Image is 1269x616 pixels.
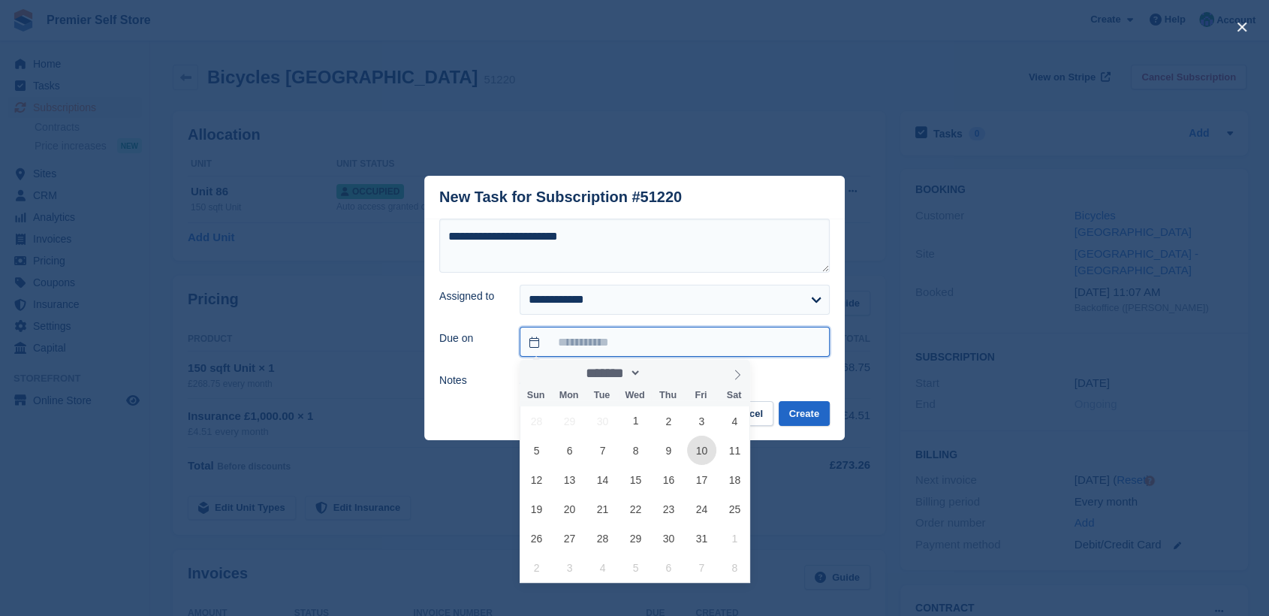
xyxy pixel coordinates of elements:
[654,406,683,436] span: October 2, 2025
[779,401,830,426] button: Create
[439,331,502,346] label: Due on
[720,553,749,582] span: November 8, 2025
[520,391,553,400] span: Sun
[588,524,617,553] span: October 28, 2025
[720,524,749,553] span: November 1, 2025
[522,524,551,553] span: October 26, 2025
[654,465,683,494] span: October 16, 2025
[588,553,617,582] span: November 4, 2025
[586,391,619,400] span: Tue
[621,553,650,582] span: November 5, 2025
[522,553,551,582] span: November 2, 2025
[555,494,584,524] span: October 20, 2025
[522,465,551,494] span: October 12, 2025
[439,189,682,206] div: New Task for Subscription #51220
[654,524,683,553] span: October 30, 2025
[687,524,716,553] span: October 31, 2025
[684,391,717,400] span: Fri
[654,553,683,582] span: November 6, 2025
[553,391,586,400] span: Mon
[687,494,716,524] span: October 24, 2025
[651,391,684,400] span: Thu
[581,365,642,381] select: Month
[621,494,650,524] span: October 22, 2025
[619,391,652,400] span: Wed
[555,436,584,465] span: October 6, 2025
[522,494,551,524] span: October 19, 2025
[522,436,551,465] span: October 5, 2025
[555,406,584,436] span: September 29, 2025
[588,406,617,436] span: September 30, 2025
[1230,15,1254,39] button: close
[720,465,749,494] span: October 18, 2025
[654,494,683,524] span: October 23, 2025
[654,436,683,465] span: October 9, 2025
[720,436,749,465] span: October 11, 2025
[641,365,689,381] input: Year
[687,553,716,582] span: November 7, 2025
[621,465,650,494] span: October 15, 2025
[687,465,716,494] span: October 17, 2025
[555,553,584,582] span: November 3, 2025
[621,406,650,436] span: October 1, 2025
[439,373,502,388] label: Notes
[621,436,650,465] span: October 8, 2025
[720,494,749,524] span: October 25, 2025
[720,406,749,436] span: October 4, 2025
[621,524,650,553] span: October 29, 2025
[687,406,716,436] span: October 3, 2025
[588,465,617,494] span: October 14, 2025
[588,494,617,524] span: October 21, 2025
[555,524,584,553] span: October 27, 2025
[522,406,551,436] span: September 28, 2025
[687,436,716,465] span: October 10, 2025
[588,436,617,465] span: October 7, 2025
[439,288,502,304] label: Assigned to
[555,465,584,494] span: October 13, 2025
[717,391,750,400] span: Sat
